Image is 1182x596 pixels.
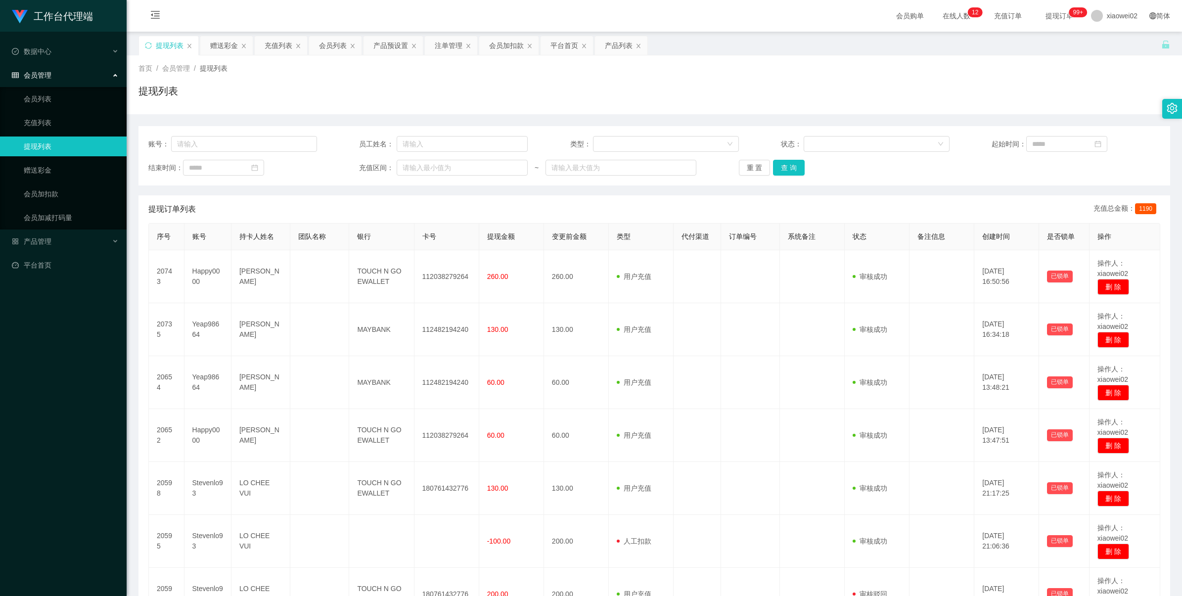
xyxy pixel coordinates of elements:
[729,232,757,240] span: 订单编号
[552,232,587,240] span: 变更前金额
[917,232,945,240] span: 备注信息
[1047,535,1073,547] button: 已锁单
[487,484,508,492] span: 130.00
[1097,232,1111,240] span: 操作
[184,356,231,409] td: Yeap98664
[617,537,651,545] span: 人工扣款
[938,141,944,148] i: 图标: down
[1041,12,1078,19] span: 提现订单
[241,43,247,49] i: 图标: close
[1097,279,1129,295] button: 删 除
[1149,12,1156,19] i: 图标: global
[489,36,524,55] div: 会员加扣款
[570,139,593,149] span: 类型：
[465,43,471,49] i: 图标: close
[617,273,651,280] span: 用户充值
[24,184,119,204] a: 会员加扣款
[149,409,184,462] td: 20652
[231,303,290,356] td: [PERSON_NAME]
[184,303,231,356] td: Yeap98664
[1097,577,1128,595] span: 操作人：xiaowei02
[1097,524,1128,542] span: 操作人：xiaowei02
[617,325,651,333] span: 用户充值
[968,7,982,17] sup: 12
[528,163,546,173] span: ~
[397,136,528,152] input: 请输入
[231,515,290,568] td: LO CHEE VUI
[546,160,696,176] input: 请输入最大值为
[972,7,975,17] p: 1
[982,232,1010,240] span: 创建时间
[210,36,238,55] div: 赠送彩金
[974,303,1039,356] td: [DATE] 16:34:18
[1097,544,1129,559] button: 删 除
[544,250,609,303] td: 260.00
[938,12,975,19] span: 在线人数
[853,273,887,280] span: 审核成功
[1135,203,1156,214] span: 1190
[397,160,528,176] input: 请输入最小值为
[12,10,28,24] img: logo.9652507e.png
[12,72,19,79] i: 图标: table
[149,515,184,568] td: 20595
[231,250,290,303] td: [PERSON_NAME]
[1047,482,1073,494] button: 已锁单
[581,43,587,49] i: 图标: close
[414,462,479,515] td: 180761432776
[853,325,887,333] span: 审核成功
[1097,438,1129,454] button: 删 除
[157,232,171,240] span: 序号
[200,64,227,72] span: 提现列表
[145,42,152,49] i: 图标: sync
[1097,259,1128,277] span: 操作人：xiaowei02
[682,232,709,240] span: 代付渠道
[544,462,609,515] td: 130.00
[184,409,231,462] td: Happy0000
[544,515,609,568] td: 200.00
[184,250,231,303] td: Happy0000
[989,12,1027,19] span: 充值订单
[414,250,479,303] td: 112038279264
[349,462,414,515] td: TOUCH N GO EWALLET
[12,71,51,79] span: 会员管理
[194,64,196,72] span: /
[24,89,119,109] a: 会员列表
[138,64,152,72] span: 首页
[184,462,231,515] td: Stevenlo93
[149,303,184,356] td: 20735
[1047,376,1073,388] button: 已锁单
[974,356,1039,409] td: [DATE] 13:48:21
[1167,103,1178,114] i: 图标: setting
[12,48,19,55] i: 图标: check-circle-o
[414,356,479,409] td: 112482194240
[349,250,414,303] td: TOUCH N GO EWALLET
[171,136,317,152] input: 请输入
[487,273,508,280] span: 260.00
[974,409,1039,462] td: [DATE] 13:47:51
[550,36,578,55] div: 平台首页
[422,232,436,240] span: 卡号
[1097,418,1128,436] span: 操作人：xiaowei02
[239,232,274,240] span: 持卡人姓名
[1093,203,1160,215] div: 充值总金额：
[487,537,510,545] span: -100.00
[265,36,292,55] div: 充值列表
[414,409,479,462] td: 112038279264
[24,113,119,133] a: 充值列表
[617,431,651,439] span: 用户充值
[24,208,119,228] a: 会员加减打码量
[357,232,371,240] span: 银行
[739,160,771,176] button: 重 置
[12,237,51,245] span: 产品管理
[231,462,290,515] td: LO CHEE VUI
[12,255,119,275] a: 图标: dashboard平台首页
[544,303,609,356] td: 130.00
[853,537,887,545] span: 审核成功
[853,431,887,439] span: 审核成功
[349,303,414,356] td: MAYBANK
[138,84,178,98] h1: 提现列表
[435,36,462,55] div: 注单管理
[34,0,93,32] h1: 工作台代理端
[487,232,515,240] span: 提现金额
[617,232,631,240] span: 类型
